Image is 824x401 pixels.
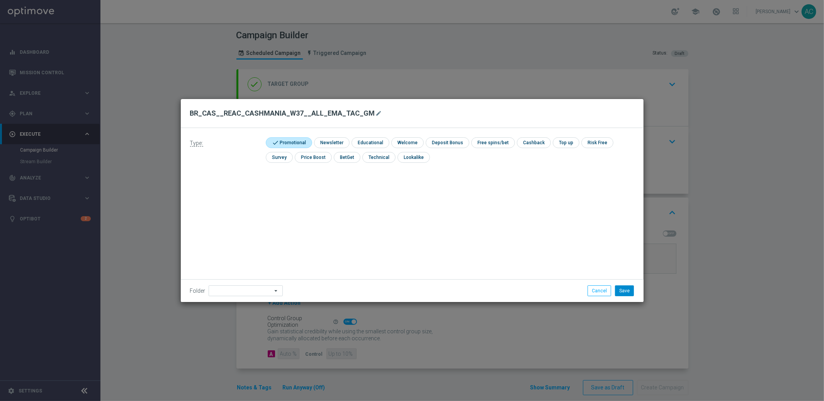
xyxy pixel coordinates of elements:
button: Cancel [588,285,611,296]
button: Save [615,285,634,296]
button: mode_edit [375,109,385,118]
label: Folder [190,288,206,294]
h2: BR_CAS__REAC_CASHMANIA_W37__ALL_EMA_TAC_GM [190,109,375,118]
i: arrow_drop_down [273,286,280,296]
i: mode_edit [376,110,382,116]
span: Type: [190,140,203,147]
